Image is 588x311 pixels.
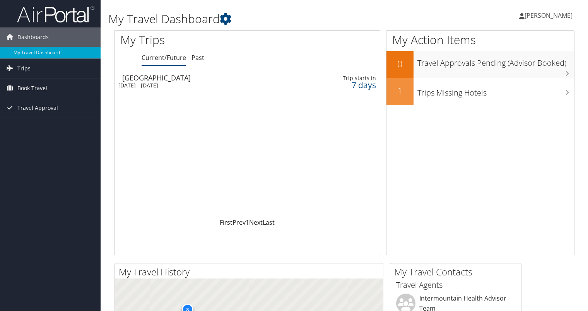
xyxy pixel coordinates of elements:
a: Prev [232,218,246,227]
div: [GEOGRAPHIC_DATA] [122,74,296,81]
h2: My Travel Contacts [394,265,521,279]
img: airportal-logo.png [17,5,94,23]
span: Trips [17,59,31,78]
h3: Travel Agents [396,280,515,290]
a: 0Travel Approvals Pending (Advisor Booked) [386,51,574,78]
h3: Travel Approvals Pending (Advisor Booked) [417,54,574,68]
span: Dashboards [17,27,49,47]
a: [PERSON_NAME] [519,4,580,27]
h1: My Action Items [386,32,574,48]
a: Current/Future [142,53,186,62]
div: [DATE] - [DATE] [118,82,292,89]
div: Trip starts in [321,75,376,82]
span: [PERSON_NAME] [525,11,573,20]
div: 7 days [321,82,376,89]
h3: Trips Missing Hotels [417,84,574,98]
a: 1 [246,218,249,227]
span: Book Travel [17,79,47,98]
h1: My Travel Dashboard [108,11,423,27]
span: Travel Approval [17,98,58,118]
a: Next [249,218,263,227]
h1: My Trips [120,32,263,48]
a: First [220,218,232,227]
h2: 0 [386,57,414,70]
h2: 1 [386,84,414,97]
a: 1Trips Missing Hotels [386,78,574,105]
h2: My Travel History [119,265,383,279]
a: Last [263,218,275,227]
a: Past [191,53,204,62]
